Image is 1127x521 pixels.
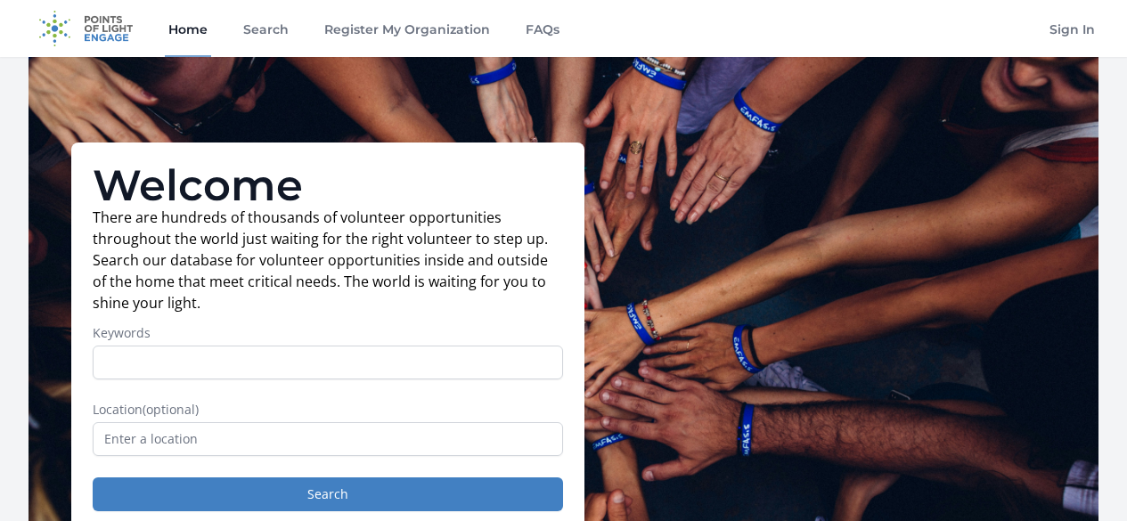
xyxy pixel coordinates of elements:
[143,401,199,418] span: (optional)
[93,164,563,207] h1: Welcome
[93,207,563,313] p: There are hundreds of thousands of volunteer opportunities throughout the world just waiting for ...
[93,477,563,511] button: Search
[93,422,563,456] input: Enter a location
[93,324,563,342] label: Keywords
[93,401,563,419] label: Location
